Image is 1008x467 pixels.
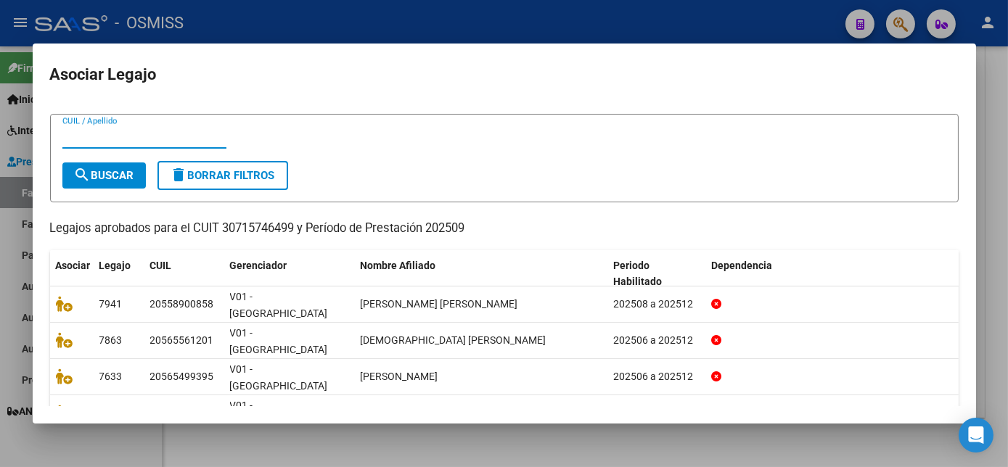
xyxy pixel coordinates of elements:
[613,260,662,288] span: Periodo Habilitado
[361,298,518,310] span: SANCHEZ FERREYRA GIOVANNI
[144,250,224,298] datatable-header-cell: CUIL
[230,327,328,355] span: V01 - [GEOGRAPHIC_DATA]
[361,371,438,382] span: DEVIA CARBONE DONATO
[361,334,546,346] span: BRITEZ JONATAN BENJAMIN
[361,260,436,271] span: Nombre Afiliado
[74,169,134,182] span: Buscar
[150,368,214,385] div: 20565499395
[157,161,288,190] button: Borrar Filtros
[613,332,700,349] div: 202506 a 202512
[613,405,700,421] div: 202502 a 202512
[230,260,287,271] span: Gerenciador
[94,250,144,298] datatable-header-cell: Legajo
[99,334,123,346] span: 7863
[355,250,608,298] datatable-header-cell: Nombre Afiliado
[959,418,993,452] div: Open Intercom Messenger
[74,166,91,183] mat-icon: search
[99,371,123,382] span: 7633
[230,400,328,428] span: V01 - [GEOGRAPHIC_DATA]
[230,363,328,392] span: V01 - [GEOGRAPHIC_DATA]
[705,250,959,298] datatable-header-cell: Dependencia
[711,260,772,271] span: Dependencia
[607,250,705,298] datatable-header-cell: Periodo Habilitado
[150,332,214,349] div: 20565561201
[56,260,91,271] span: Asociar
[99,298,123,310] span: 7941
[150,296,214,313] div: 20558900858
[230,291,328,319] span: V01 - [GEOGRAPHIC_DATA]
[50,250,94,298] datatable-header-cell: Asociar
[150,260,172,271] span: CUIL
[613,296,700,313] div: 202508 a 202512
[50,220,959,238] p: Legajos aprobados para el CUIT 30715746499 y Período de Prestación 202509
[150,405,214,421] div: 20589055358
[62,162,146,189] button: Buscar
[171,169,275,182] span: Borrar Filtros
[224,250,355,298] datatable-header-cell: Gerenciador
[50,61,959,88] h2: Asociar Legajo
[613,368,700,385] div: 202506 a 202512
[171,166,188,183] mat-icon: delete
[99,260,131,271] span: Legajo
